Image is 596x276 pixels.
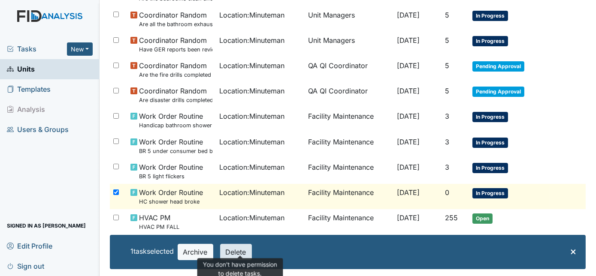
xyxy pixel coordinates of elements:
[397,138,420,146] span: [DATE]
[219,86,284,96] span: Location : Minuteman
[219,137,284,147] span: Location : Minuteman
[305,32,393,57] td: Unit Managers
[178,244,213,260] button: Archive
[445,188,449,197] span: 0
[139,35,212,54] span: Coordinator Random Have GER reports been reviewed by managers within 72 hours of occurrence?
[445,163,449,171] span: 3
[7,219,86,232] span: Signed in as [PERSON_NAME]
[445,138,449,146] span: 3
[219,35,284,45] span: Location : Minuteman
[7,63,35,76] span: Units
[139,45,212,54] small: Have GER reports been reviewed by managers within 72 hours of occurrence?
[472,112,508,122] span: In Progress
[219,187,284,198] span: Location : Minuteman
[397,188,420,197] span: [DATE]
[397,11,420,19] span: [DATE]
[7,123,69,136] span: Users & Groups
[305,82,393,108] td: QA QI Coordinator
[472,138,508,148] span: In Progress
[219,60,284,71] span: Location : Minuteman
[445,61,449,70] span: 5
[305,184,393,209] td: Facility Maintenance
[139,172,203,180] small: BR 5 light flickers
[139,187,203,206] span: Work Order Routine HC shower head broke
[305,209,393,234] td: Facility Maintenance
[139,198,203,206] small: HC shower head broke
[472,61,524,72] span: Pending Approval
[139,137,212,155] span: Work Order Routine BR 5 under consumer bed broke
[445,213,458,222] span: 255
[139,223,179,231] small: HVAC PM FALL
[139,147,212,155] small: BR 5 under consumer bed broke
[7,259,44,273] span: Sign out
[445,36,449,45] span: 5
[472,188,508,198] span: In Progress
[472,163,508,173] span: In Progress
[139,213,179,231] span: HVAC PM HVAC PM FALL
[472,11,508,21] span: In Progress
[7,44,67,54] a: Tasks
[305,6,393,32] td: Unit Managers
[7,83,51,96] span: Templates
[397,163,420,171] span: [DATE]
[219,111,284,121] span: Location : Minuteman
[139,86,212,104] span: Coordinator Random Are disaster drills completed as scheduled?
[397,36,420,45] span: [DATE]
[472,87,524,97] span: Pending Approval
[220,244,252,260] button: Delete
[139,96,212,104] small: Are disaster drills completed as scheduled?
[139,60,212,79] span: Coordinator Random Are the fire drills completed for the most recent month?
[397,87,420,95] span: [DATE]
[139,10,212,28] span: Coordinator Random Are all the bathroom exhaust fan covers clean and dust free?
[305,159,393,184] td: Facility Maintenance
[397,61,420,70] span: [DATE]
[445,87,449,95] span: 5
[139,121,212,129] small: Handicap bathroom shower head
[305,133,393,159] td: Facility Maintenance
[219,162,284,172] span: Location : Minuteman
[139,111,212,129] span: Work Order Routine Handicap bathroom shower head
[570,245,577,257] span: ×
[139,162,203,180] span: Work Order Routine BR 5 light flickers
[219,213,284,223] span: Location : Minuteman
[67,42,93,56] button: New
[219,10,284,20] span: Location : Minuteman
[139,71,212,79] small: Are the fire drills completed for the most recent month?
[7,239,52,252] span: Edit Profile
[305,57,393,82] td: QA QI Coordinator
[139,20,212,28] small: Are all the bathroom exhaust fan covers clean and dust free?
[397,213,420,222] span: [DATE]
[131,247,174,255] span: 1 task selected
[472,36,508,46] span: In Progress
[397,112,420,120] span: [DATE]
[445,112,449,120] span: 3
[305,108,393,133] td: Facility Maintenance
[445,11,449,19] span: 5
[472,213,493,224] span: Open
